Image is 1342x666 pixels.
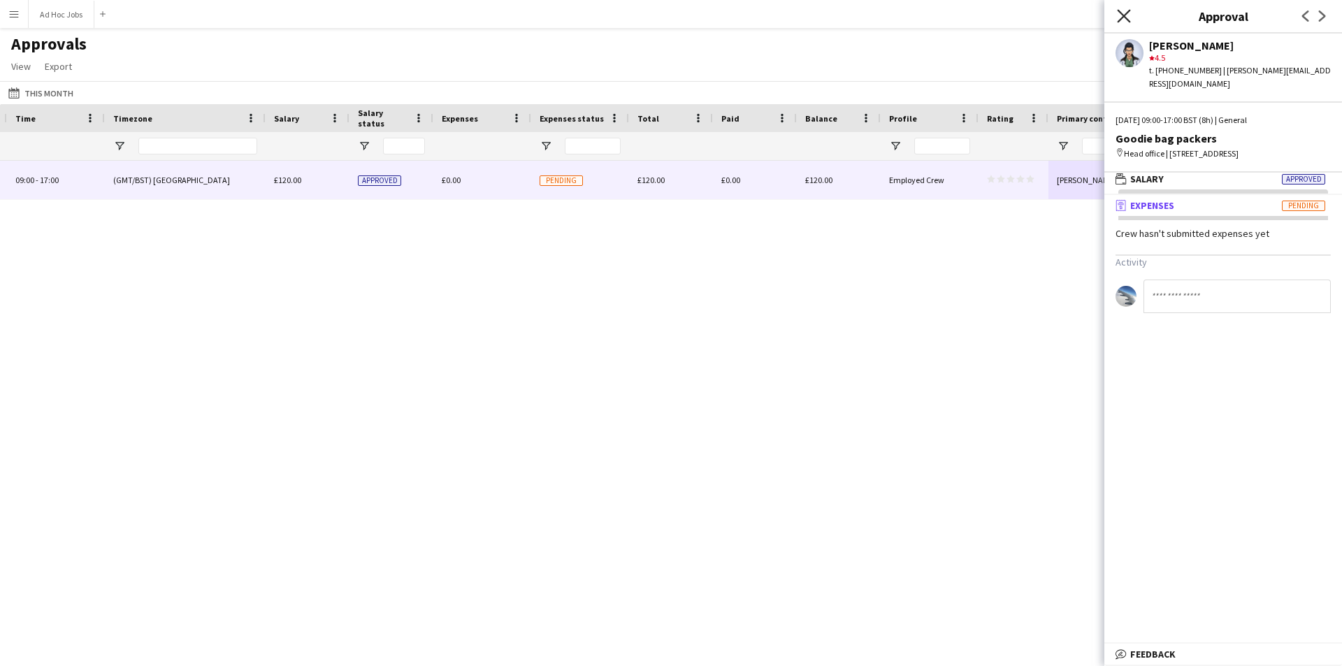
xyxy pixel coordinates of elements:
span: - [36,175,38,185]
span: Expenses [442,113,478,124]
button: Open Filter Menu [113,140,126,152]
input: Profile Filter Input [914,138,970,154]
div: Head office | [STREET_ADDRESS] [1116,147,1331,160]
input: Salary status Filter Input [383,138,425,154]
span: £120.00 [274,175,301,185]
span: £0.00 [721,175,740,185]
mat-expansion-panel-header: SalaryApproved [1104,168,1342,189]
button: Ad Hoc Jobs [29,1,94,28]
button: Open Filter Menu [889,140,902,152]
span: Approved [358,175,401,186]
span: Export [45,60,72,73]
mat-expansion-panel-header: Feedback [1104,644,1342,665]
span: £0.00 [442,175,461,185]
span: Expenses status [540,113,604,124]
div: ExpensesPending [1104,216,1342,334]
span: View [11,60,31,73]
input: Timezone Filter Input [138,138,257,154]
span: Paid [721,113,739,124]
span: £120.00 [637,175,665,185]
span: Salary status [358,108,408,129]
span: Total [637,113,659,124]
h3: Approval [1104,7,1342,25]
button: Open Filter Menu [358,140,370,152]
span: Feedback [1130,648,1176,660]
div: [PERSON_NAME] [1149,39,1331,52]
span: Pending [1282,201,1325,211]
button: This Month [6,85,76,101]
button: Open Filter Menu [540,140,552,152]
div: Crew hasn't submitted expenses yet [1104,227,1342,240]
button: Open Filter Menu [1057,140,1069,152]
span: Balance [805,113,837,124]
span: 17:00 [40,175,59,185]
div: 4.5 [1149,52,1331,64]
span: Rating [987,113,1013,124]
span: Time [15,113,36,124]
span: Primary contact [1057,113,1120,124]
div: t. [PHONE_NUMBER] | [PERSON_NAME][EMAIL_ADDRESS][DOMAIN_NAME] [1149,64,1331,89]
span: Pending [540,175,583,186]
span: Salary [274,113,299,124]
span: 09:00 [15,175,34,185]
input: Expenses status Filter Input [565,138,621,154]
div: (GMT/BST) [GEOGRAPHIC_DATA] [105,161,266,199]
input: Primary contact Filter Input [1082,138,1138,154]
div: [DATE] 09:00-17:00 BST (8h) | General [1116,114,1331,126]
a: Export [39,57,78,75]
a: View [6,57,36,75]
span: Employed Crew [889,175,944,185]
span: Salary [1130,173,1164,185]
h3: Activity [1116,256,1331,268]
div: [PERSON_NAME] [1048,161,1146,199]
span: Expenses [1130,199,1174,212]
span: Timezone [113,113,152,124]
span: £120.00 [805,175,832,185]
span: Profile [889,113,917,124]
span: Approved [1282,174,1325,184]
div: Goodie bag packers [1116,132,1331,145]
mat-expansion-panel-header: ExpensesPending [1104,195,1342,216]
